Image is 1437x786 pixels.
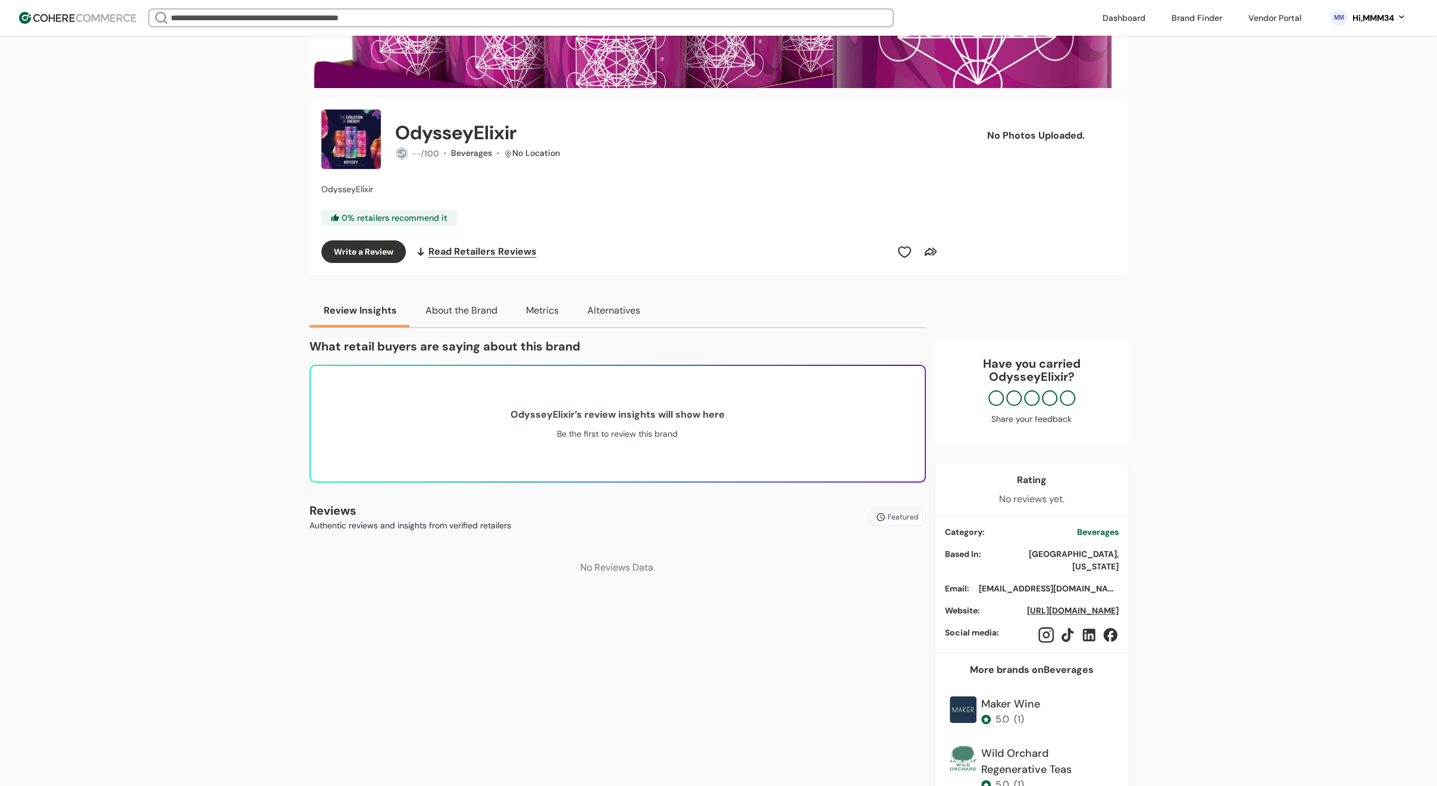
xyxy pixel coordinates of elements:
h2: OdysseyElixir [395,118,516,147]
div: No Location [512,147,560,159]
div: [GEOGRAPHIC_DATA], [US_STATE] [991,548,1119,573]
div: ( 1 ) [1014,712,1024,726]
b: Reviews [309,503,356,518]
img: Brand Photo [321,109,381,169]
img: Cohere Logo [19,12,136,24]
a: [URL][DOMAIN_NAME] [1027,605,1119,616]
button: Write a Review [321,240,406,263]
div: Have you carried [947,357,1116,383]
div: 0 % retailers recommend it [321,210,457,226]
button: Metrics [512,294,573,327]
button: Review Insights [309,294,411,327]
div: Website : [945,605,1018,617]
div: OdysseyElixir ’s review insights will show here [511,408,725,422]
a: Brand PhotoMaker Wine5.0(1) [945,691,1119,736]
p: OdysseyElixir ? [947,370,1116,383]
div: Rating [1017,473,1047,487]
button: About the Brand [411,294,512,327]
a: Beverages [1077,526,1119,538]
button: Alternatives [573,294,655,327]
div: Maker Wine [981,696,1040,712]
svg: 0 percent [1330,9,1348,27]
p: What retail buyers are saying about this brand [309,337,926,355]
div: No Reviews Data. [309,541,926,594]
img: Brand Photo [950,696,976,723]
span: Featured [888,512,919,522]
a: Read Retailers Reviews [415,240,537,263]
div: Based In : [945,548,981,560]
span: · [497,148,499,158]
span: OdysseyElixir [321,184,373,195]
div: [EMAIL_ADDRESS][DOMAIN_NAME] [979,583,1119,595]
span: Beverages [451,148,492,158]
span: Read Retailers Reviews [428,245,537,259]
div: Be the first to review this brand [557,428,678,440]
div: Social media : [945,627,1028,639]
div: More brands on Beverages [970,663,1094,677]
span: · [444,148,446,158]
button: Hi,MMM34 [1353,12,1406,24]
span: /100 [421,148,439,159]
div: No reviews yet. [999,492,1065,506]
div: 5.0 [995,712,1009,726]
div: Category : [945,526,1067,538]
div: Hi, MMM34 [1353,12,1394,24]
p: No Photos Uploaded. [975,129,1097,143]
div: Wild Orchard Regenerative Teas [981,746,1114,778]
p: Authentic reviews and insights from verified retailers [309,519,511,532]
span: -- [412,148,421,159]
div: Email : [945,583,969,595]
span: Beverages [1077,527,1119,537]
div: Share your feedback [947,413,1116,425]
img: Brand Photo [950,746,976,772]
